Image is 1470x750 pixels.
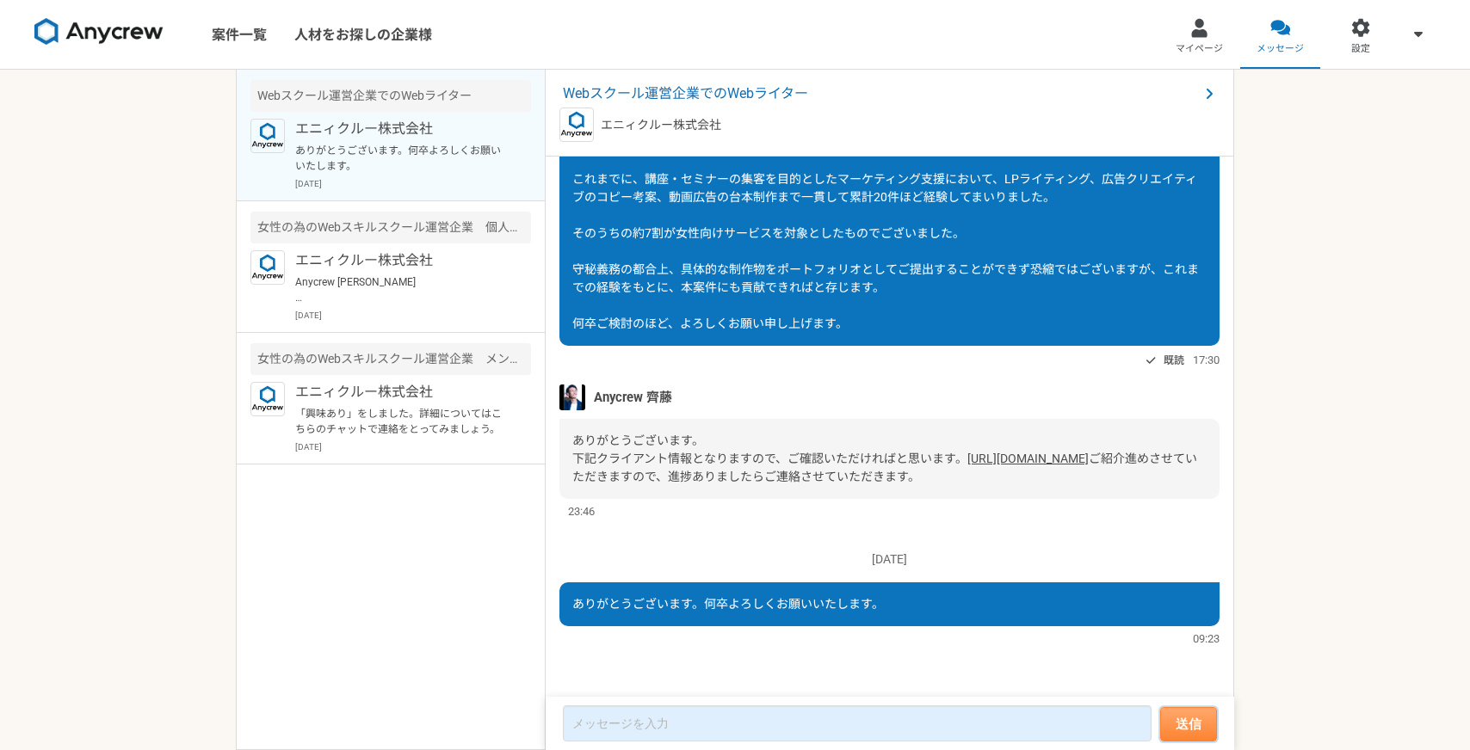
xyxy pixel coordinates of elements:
button: 送信 [1160,707,1217,741]
p: Anycrew [PERSON_NAME] ご返信いただきありがとうございます。 承知いたしました。ご返答のほどお待ちしております。 引き続き、よろしくお願いいたします。 [PERSON_NAME] [295,274,508,305]
span: 09:23 [1193,630,1220,647]
span: ありがとうございます。何卒よろしくお願いいたします。 [572,597,884,611]
p: エニィクルー株式会社 [295,119,508,139]
span: ありがとうございます。 下記クライアント情報となりますので、ご確認いただければと思います。 [572,433,967,465]
p: 「興味あり」をしました。詳細についてはこちらのチャットで連絡をとってみましょう。 [295,406,508,437]
p: [DATE] [295,177,531,190]
span: Webスクール運営企業でのWebライター [563,83,1199,104]
div: Webスクール運営企業でのWebライター [250,80,531,112]
img: 8DqYSo04kwAAAAASUVORK5CYII= [34,18,164,46]
img: logo_text_blue_01.png [250,382,285,416]
p: [DATE] [295,440,531,453]
span: 既読 [1164,350,1184,371]
p: エニィクルー株式会社 [295,250,508,271]
img: S__5267474.jpg [559,384,585,410]
p: エニィクルー株式会社 [295,382,508,403]
a: [URL][DOMAIN_NAME] [967,452,1089,465]
span: Anycrew 齊藤 [594,388,672,407]
img: logo_text_blue_01.png [250,250,285,285]
div: 女性の為のWebスキルスクール運営企業 個人営業（フルリモート） [250,212,531,243]
img: logo_text_blue_01.png [250,119,285,153]
div: 女性の為のWebスキルスクール運営企業 メンター業務 [250,343,531,375]
img: logo_text_blue_01.png [559,108,594,142]
p: [DATE] [295,309,531,322]
span: 17:30 [1193,352,1220,368]
span: 設定 [1351,42,1370,56]
span: ご紹介進めさせていただきますので、進捗ありましたらご連絡させていただきます。 [572,452,1197,483]
p: エニィクルー株式会社 [601,116,721,134]
span: 23:46 [568,503,595,519]
p: ありがとうございます。何卒よろしくお願いいたします。 [295,143,508,174]
span: マイページ [1176,42,1223,56]
p: [DATE] [559,550,1220,569]
span: メッセージ [1257,42,1304,56]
